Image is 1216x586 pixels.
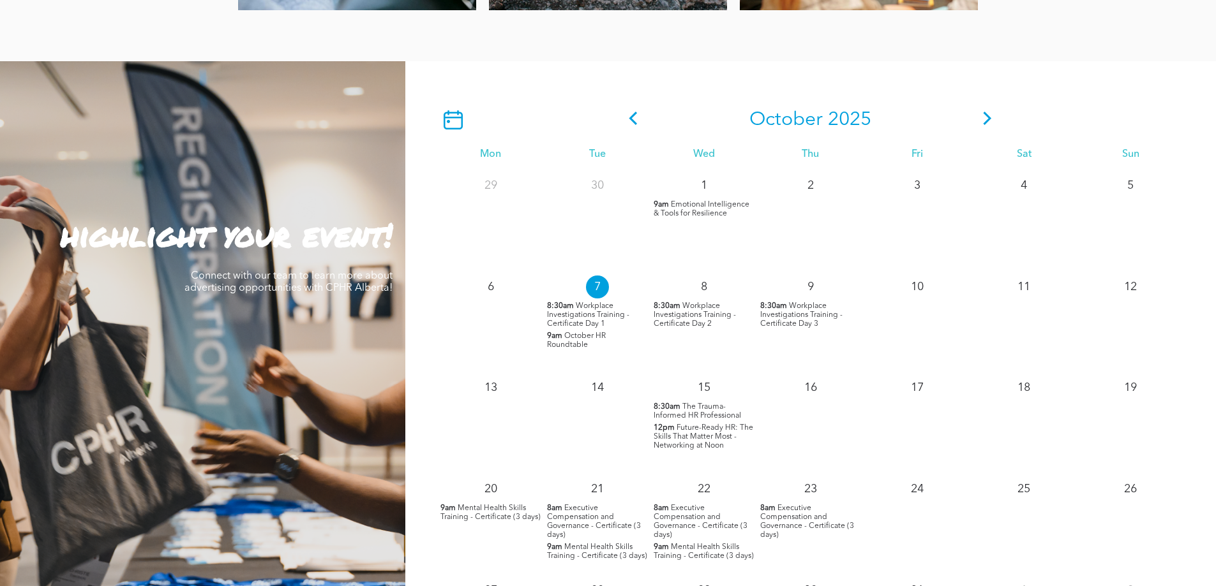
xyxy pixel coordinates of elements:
[906,478,929,501] p: 24
[547,504,562,513] span: 8am
[799,275,822,298] p: 9
[654,402,680,411] span: 8:30am
[906,174,929,197] p: 3
[1012,174,1035,197] p: 4
[654,302,680,311] span: 8:30am
[547,302,574,311] span: 8:30am
[864,149,971,161] div: Fri
[586,275,609,298] p: 7
[479,275,502,298] p: 6
[749,110,823,129] span: October
[547,302,629,328] span: Workplace Investigations Training - Certificate Day 1
[586,376,609,399] p: 14
[1119,275,1142,298] p: 12
[547,543,562,552] span: 9am
[693,174,716,197] p: 1
[906,275,929,298] p: 10
[654,423,675,432] span: 12pm
[757,149,864,161] div: Thu
[760,302,843,328] span: Workplace Investigations Training - Certificate Day 3
[693,376,716,399] p: 15
[654,504,669,513] span: 8am
[760,504,854,539] span: Executive Compensation and Governance - Certificate (3 days)
[547,504,641,539] span: Executive Compensation and Governance - Certificate (3 days)
[654,504,747,539] span: Executive Compensation and Governance - Certificate (3 days)
[799,174,822,197] p: 2
[1119,376,1142,399] p: 19
[437,149,544,161] div: Mon
[586,174,609,197] p: 30
[654,424,753,450] span: Future-Ready HR: The Skills That Matter Most - Networking at Noon
[654,543,669,552] span: 9am
[799,478,822,501] p: 23
[547,332,562,341] span: 9am
[1119,478,1142,501] p: 26
[479,174,502,197] p: 29
[828,110,871,129] span: 2025
[693,478,716,501] p: 22
[693,275,716,298] p: 8
[654,200,669,209] span: 9am
[440,504,456,513] span: 9am
[654,403,741,420] span: The Trauma-Informed HR Professional
[760,504,776,513] span: 8am
[479,478,502,501] p: 20
[650,149,757,161] div: Wed
[184,271,393,293] span: Connect with our team to learn more about advertising opportunities with CPHR Alberta!
[654,201,749,217] span: Emotional Intelligence & Tools for Resilience
[654,543,754,560] span: Mental Health Skills Training - Certificate (3 days)
[1077,149,1184,161] div: Sun
[547,543,647,560] span: Mental Health Skills Training - Certificate (3 days)
[586,478,609,501] p: 21
[440,504,541,521] span: Mental Health Skills Training - Certificate (3 days)
[971,149,1077,161] div: Sat
[799,376,822,399] p: 16
[1012,478,1035,501] p: 25
[544,149,650,161] div: Tue
[547,332,606,349] span: October HR Roundtable
[906,376,929,399] p: 17
[61,212,393,257] strong: highlight your event!
[760,302,787,311] span: 8:30am
[479,376,502,399] p: 13
[1119,174,1142,197] p: 5
[654,302,736,328] span: Workplace Investigations Training - Certificate Day 2
[1012,376,1035,399] p: 18
[1012,275,1035,298] p: 11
